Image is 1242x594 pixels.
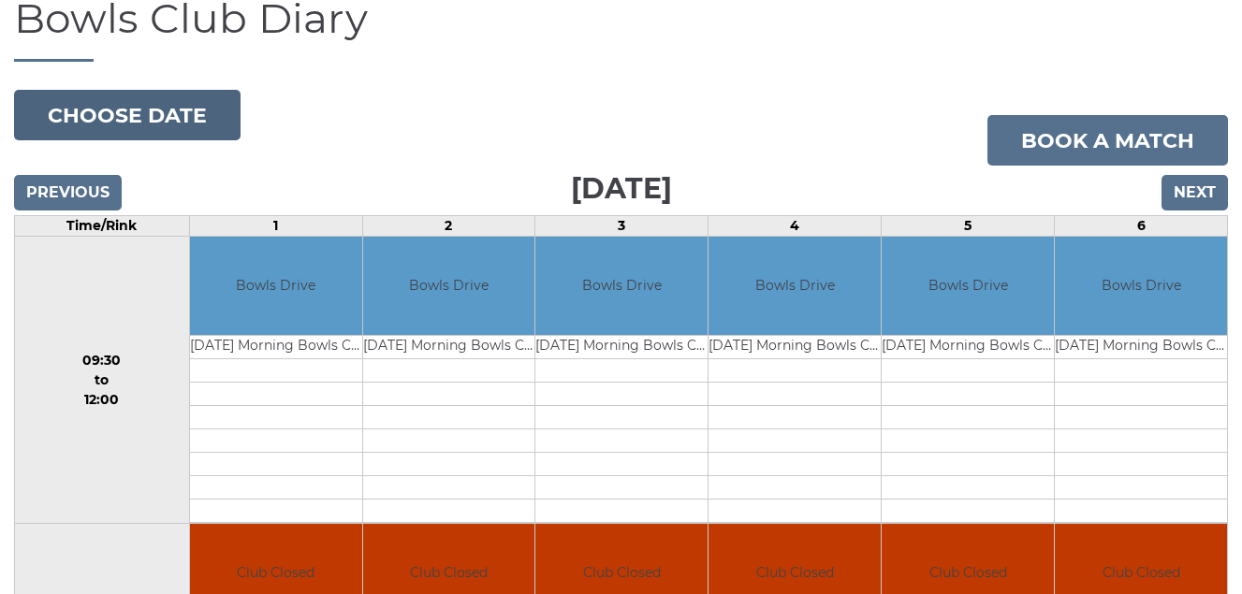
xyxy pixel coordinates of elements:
[1055,216,1228,237] td: 6
[363,237,535,335] td: Bowls Drive
[709,335,881,358] td: [DATE] Morning Bowls Club
[535,216,709,237] td: 3
[882,237,1054,335] td: Bowls Drive
[535,335,708,358] td: [DATE] Morning Bowls Club
[882,216,1055,237] td: 5
[709,216,882,237] td: 4
[535,237,708,335] td: Bowls Drive
[1055,335,1227,358] td: [DATE] Morning Bowls Club
[15,216,190,237] td: Time/Rink
[882,335,1054,358] td: [DATE] Morning Bowls Club
[709,237,881,335] td: Bowls Drive
[1162,175,1228,210] input: Next
[363,335,535,358] td: [DATE] Morning Bowls Club
[190,237,362,335] td: Bowls Drive
[189,216,362,237] td: 1
[1055,237,1227,335] td: Bowls Drive
[987,115,1228,166] a: Book a match
[14,90,241,140] button: Choose date
[362,216,535,237] td: 2
[14,175,122,210] input: Previous
[190,335,362,358] td: [DATE] Morning Bowls Club
[15,237,190,524] td: 09:30 to 12:00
